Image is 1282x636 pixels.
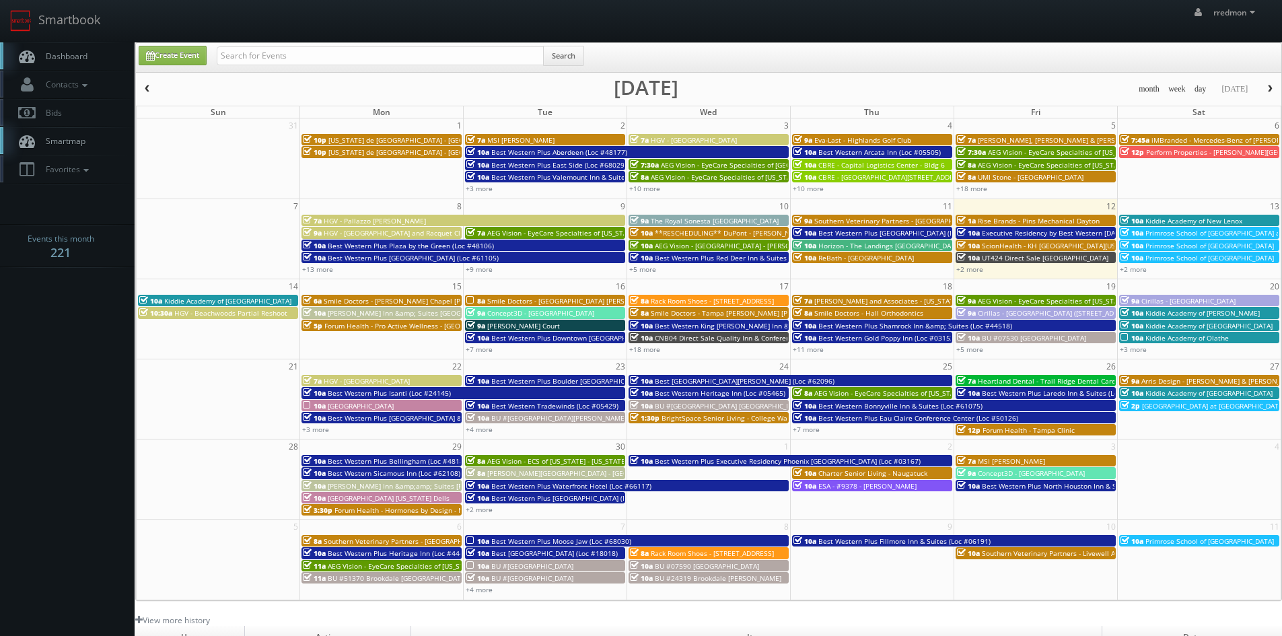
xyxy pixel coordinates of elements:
[793,536,816,546] span: 10a
[655,253,830,262] span: Best Western Plus Red Deer Inn & Suites (Loc #61062)
[303,481,326,491] span: 10a
[303,228,322,238] span: 9a
[793,228,816,238] span: 10a
[303,147,326,157] span: 10p
[466,184,493,193] a: +3 more
[978,468,1085,478] span: Concept3D - [GEOGRAPHIC_DATA]
[793,468,816,478] span: 10a
[466,425,493,434] a: +4 more
[328,401,394,411] span: [GEOGRAPHIC_DATA]
[778,359,790,374] span: 24
[466,296,485,306] span: 8a
[303,401,326,411] span: 10a
[793,135,812,145] span: 9a
[39,135,85,147] span: Smartmap
[10,10,32,32] img: smartbook-logo.png
[793,333,816,343] span: 10a
[303,561,326,571] span: 11a
[543,46,584,66] button: Search
[491,413,627,423] span: BU #[GEOGRAPHIC_DATA][PERSON_NAME]
[466,401,489,411] span: 10a
[1120,536,1143,546] span: 10a
[466,147,489,157] span: 10a
[466,573,489,583] span: 10a
[793,147,816,157] span: 10a
[139,46,207,65] a: Create Event
[491,536,631,546] span: Best Western Plus Moose Jaw (Loc #68030)
[1145,388,1273,398] span: Kiddie Academy of [GEOGRAPHIC_DATA]
[818,172,1034,182] span: CBRE - [GEOGRAPHIC_DATA][STREET_ADDRESS][GEOGRAPHIC_DATA]
[328,241,494,250] span: Best Western Plus Plaza by the Green (Loc #48106)
[661,160,949,170] span: AEG Vision - EyeCare Specialties of [GEOGRAPHIC_DATA][US_STATE] - [GEOGRAPHIC_DATA]
[651,216,779,225] span: The Royal Sonesta [GEOGRAPHIC_DATA]
[324,228,468,238] span: HGV - [GEOGRAPHIC_DATA] and Racquet Club
[630,401,653,411] span: 10a
[39,79,91,90] span: Contacts
[1192,106,1205,118] span: Sat
[783,118,790,133] span: 3
[303,549,326,558] span: 10a
[303,216,322,225] span: 7a
[217,46,544,65] input: Search for Events
[303,376,322,386] span: 7a
[303,388,326,398] span: 10a
[466,308,485,318] span: 9a
[324,216,426,225] span: HGV - Pallazzo [PERSON_NAME]
[466,456,485,466] span: 8a
[487,468,678,478] span: [PERSON_NAME][GEOGRAPHIC_DATA] - [GEOGRAPHIC_DATA]
[957,308,976,318] span: 9a
[818,241,961,250] span: Horizon - The Landings [GEOGRAPHIC_DATA]
[978,135,1237,145] span: [PERSON_NAME], [PERSON_NAME] & [PERSON_NAME], LLC - [GEOGRAPHIC_DATA]
[630,321,653,330] span: 10a
[303,321,322,330] span: 5p
[630,388,653,398] span: 10a
[303,135,326,145] span: 10p
[303,296,322,306] span: 6a
[630,333,653,343] span: 10a
[1120,376,1139,386] span: 9a
[491,376,690,386] span: Best Western Plus Boulder [GEOGRAPHIC_DATA] (Loc #06179)
[814,296,1026,306] span: [PERSON_NAME] and Associates - [US_STATE][GEOGRAPHIC_DATA]
[1213,7,1259,18] span: rredmon
[328,561,567,571] span: AEG Vision - EyeCare Specialties of [US_STATE] – [PERSON_NAME] EyeCare
[630,296,649,306] span: 8a
[287,439,299,454] span: 28
[139,308,172,318] span: 10:30a
[328,388,451,398] span: Best Western Plus Isanti (Loc #24145)
[793,216,812,225] span: 9a
[793,413,816,423] span: 10a
[793,401,816,411] span: 10a
[466,321,485,330] span: 9a
[466,413,489,423] span: 10a
[328,413,528,423] span: Best Western Plus [GEOGRAPHIC_DATA] & Suites (Loc #61086)
[651,549,774,558] span: Rack Room Shoes - [STREET_ADDRESS]
[1120,321,1143,330] span: 10a
[466,505,493,514] a: +2 more
[957,160,976,170] span: 8a
[818,413,1018,423] span: Best Western Plus Eau Claire Conference Center (Loc #50126)
[978,296,1219,306] span: AEG Vision - EyeCare Specialties of [US_STATE] – [PERSON_NAME] Eye Care
[491,481,651,491] span: Best Western Plus Waterfront Hotel (Loc #66117)
[487,456,702,466] span: AEG Vision - ECS of [US_STATE] - [US_STATE] Valley Family Eye Care
[1120,401,1140,411] span: 2p
[629,345,660,354] a: +18 more
[1120,253,1143,262] span: 10a
[793,321,816,330] span: 10a
[982,253,1108,262] span: UT424 Direct Sale [GEOGRAPHIC_DATA]
[1145,333,1229,343] span: Kiddie Academy of Olathe
[655,401,805,411] span: BU #[GEOGRAPHIC_DATA] [GEOGRAPHIC_DATA]
[793,308,812,318] span: 8a
[174,308,287,318] span: HGV - Beachwoods Partial Reshoot
[982,549,1250,558] span: Southern Veterinary Partners - Livewell Animal Urgent Care of [GEOGRAPHIC_DATA]
[303,413,326,423] span: 10a
[978,308,1139,318] span: Cirillas - [GEOGRAPHIC_DATA] ([STREET_ADDRESS])
[1105,279,1117,293] span: 19
[655,573,781,583] span: BU #24319 Brookdale [PERSON_NAME]
[466,135,485,145] span: 7a
[1145,253,1274,262] span: Primrose School of [GEOGRAPHIC_DATA]
[1110,118,1117,133] span: 5
[814,216,1034,225] span: Southern Veterinary Partners - [GEOGRAPHIC_DATA][PERSON_NAME]
[1120,147,1144,157] span: 12p
[630,216,649,225] span: 9a
[793,253,816,262] span: 10a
